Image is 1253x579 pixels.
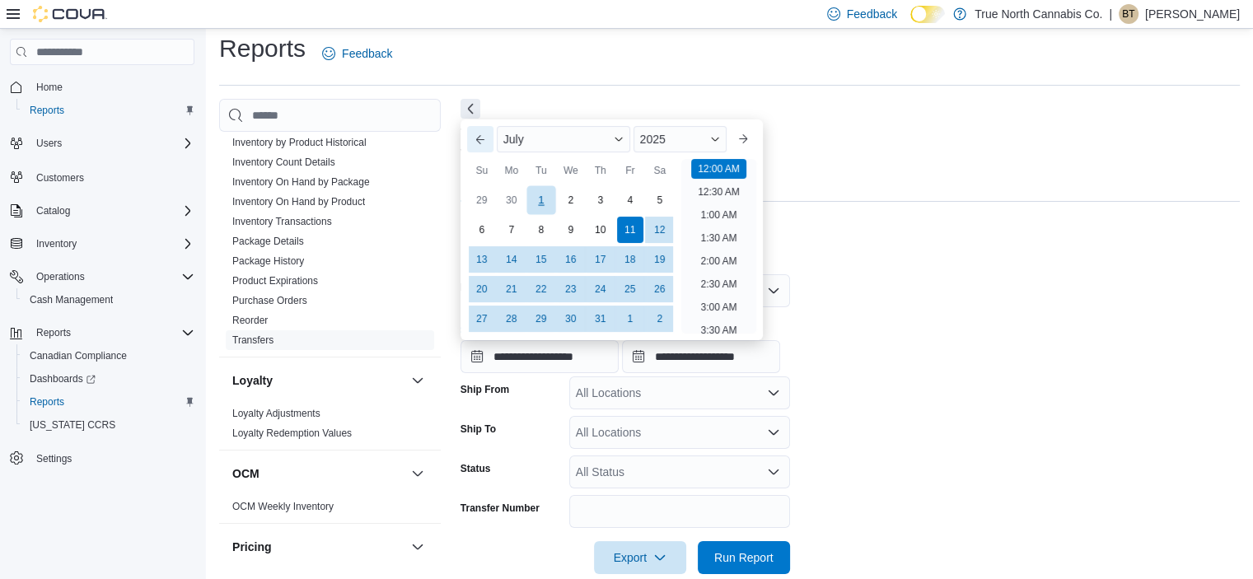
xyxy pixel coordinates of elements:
[1119,4,1138,24] div: Brandon Thompson
[3,321,201,344] button: Reports
[16,288,201,311] button: Cash Management
[36,326,71,339] span: Reports
[232,216,332,227] a: Inventory Transactions
[558,157,584,184] div: We
[232,195,365,208] span: Inventory On Hand by Product
[232,539,404,555] button: Pricing
[617,276,643,302] div: day-25
[30,395,64,409] span: Reports
[232,372,273,389] h3: Loyalty
[30,234,194,254] span: Inventory
[16,344,201,367] button: Canadian Compliance
[469,217,495,243] div: day-6
[232,465,259,482] h3: OCM
[30,77,69,97] a: Home
[469,306,495,332] div: day-27
[617,217,643,243] div: day-11
[647,306,673,332] div: day-2
[232,334,274,347] span: Transfers
[694,205,743,225] li: 1:00 AM
[232,294,307,307] span: Purchase Orders
[526,186,555,215] div: day-1
[232,175,370,189] span: Inventory On Hand by Package
[647,187,673,213] div: day-5
[232,427,352,439] a: Loyalty Redemption Values
[316,37,399,70] a: Feedback
[30,168,91,188] a: Customers
[694,274,743,294] li: 2:30 AM
[617,246,643,273] div: day-18
[647,276,673,302] div: day-26
[30,201,77,221] button: Catalog
[469,276,495,302] div: day-20
[461,383,509,396] label: Ship From
[36,81,63,94] span: Home
[691,182,746,202] li: 12:30 AM
[847,6,897,22] span: Feedback
[30,293,113,306] span: Cash Management
[232,372,404,389] button: Loyalty
[36,270,85,283] span: Operations
[36,204,70,217] span: Catalog
[232,196,365,208] a: Inventory On Hand by Product
[232,500,334,513] span: OCM Weekly Inventory
[498,157,525,184] div: Mo
[23,392,194,412] span: Reports
[694,228,743,248] li: 1:30 AM
[232,235,304,248] span: Package Details
[498,246,525,273] div: day-14
[528,217,554,243] div: day-8
[694,320,743,340] li: 3:30 AM
[33,6,107,22] img: Cova
[558,276,584,302] div: day-23
[558,187,584,213] div: day-2
[587,157,614,184] div: Th
[232,136,367,149] span: Inventory by Product Historical
[232,314,268,327] span: Reorder
[461,340,619,373] input: Press the down key to enter a popover containing a calendar. Press the escape key to close the po...
[23,369,102,389] a: Dashboards
[730,126,756,152] button: Next month
[232,427,352,440] span: Loyalty Redemption Values
[694,297,743,317] li: 3:00 AM
[587,276,614,302] div: day-24
[23,346,133,366] a: Canadian Compliance
[232,295,307,306] a: Purchase Orders
[617,157,643,184] div: Fr
[23,100,194,120] span: Reports
[232,156,335,169] span: Inventory Count Details
[16,390,201,413] button: Reports
[30,267,91,287] button: Operations
[232,274,318,287] span: Product Expirations
[30,77,194,97] span: Home
[23,415,122,435] a: [US_STATE] CCRS
[604,541,676,574] span: Export
[3,132,201,155] button: Users
[30,418,115,432] span: [US_STATE] CCRS
[910,23,911,24] span: Dark Mode
[219,497,441,523] div: OCM
[461,502,540,515] label: Transfer Number
[617,187,643,213] div: day-4
[23,100,71,120] a: Reports
[3,265,201,288] button: Operations
[232,176,370,188] a: Inventory On Hand by Package
[1109,4,1112,24] p: |
[3,199,201,222] button: Catalog
[232,315,268,326] a: Reorder
[469,157,495,184] div: Su
[461,423,496,436] label: Ship To
[3,75,201,99] button: Home
[232,407,320,420] span: Loyalty Adjustments
[498,187,525,213] div: day-30
[23,290,194,310] span: Cash Management
[587,246,614,273] div: day-17
[219,404,441,450] div: Loyalty
[1122,4,1134,24] span: BT
[30,133,194,153] span: Users
[498,306,525,332] div: day-28
[558,217,584,243] div: day-9
[497,126,630,152] div: Button. Open the month selector. July is currently selected.
[30,323,194,343] span: Reports
[232,215,332,228] span: Inventory Transactions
